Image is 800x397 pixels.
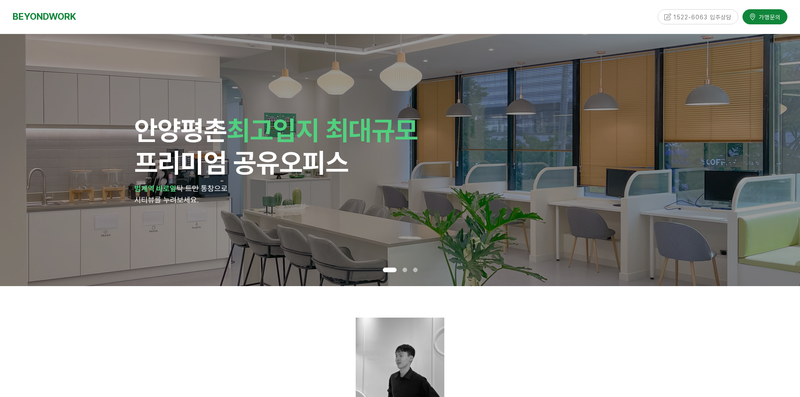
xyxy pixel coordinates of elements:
[134,184,176,193] strong: 범계역 바로앞
[742,9,787,24] a: 가맹문의
[134,114,418,179] span: 안양 프리미엄 공유오피스
[176,184,228,193] span: 탁 트인 통창으로
[134,195,199,204] span: 시티뷰를 누려보세요.
[13,9,76,24] a: BEYONDWORK
[181,114,227,146] span: 평촌
[756,13,781,21] span: 가맹문의
[227,114,418,146] span: 최고입지 최대규모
